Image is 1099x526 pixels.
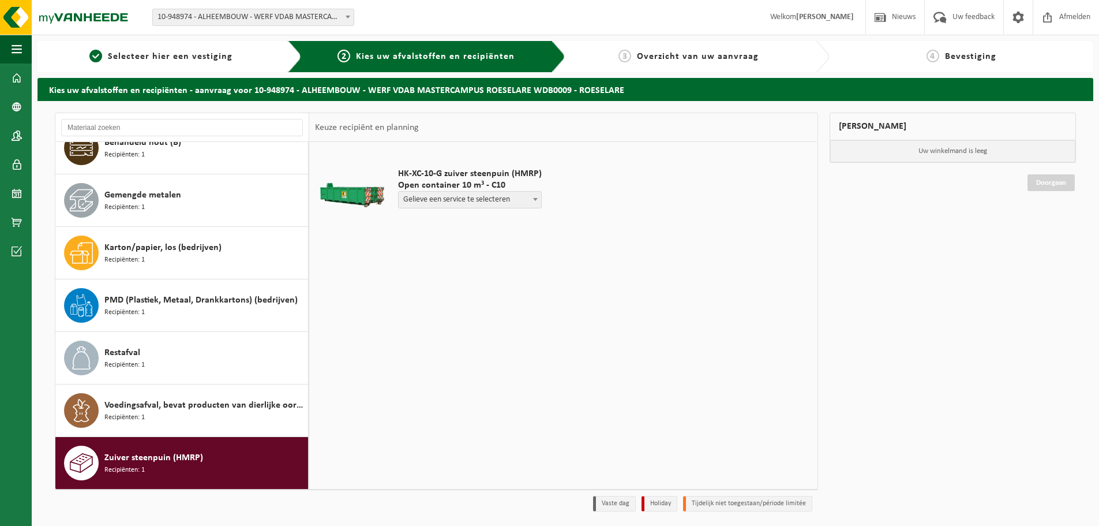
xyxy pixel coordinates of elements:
[104,136,181,150] span: Behandeld hout (B)
[108,52,232,61] span: Selecteer hier een vestiging
[104,241,222,255] span: Karton/papier, los (bedrijven)
[55,227,309,279] button: Karton/papier, los (bedrijven) Recipiënten: 1
[104,150,145,161] span: Recipiënten: 1
[37,78,1093,100] h2: Kies uw afvalstoffen en recipiënten - aanvraag voor 10-948974 - ALHEEMBOUW - WERF VDAB MASTERCAMP...
[89,50,102,62] span: 1
[683,496,812,512] li: Tijdelijk niet toegestaan/période limitée
[43,50,279,64] a: 1Selecteer hier een vestiging
[104,307,145,318] span: Recipiënten: 1
[830,140,1076,162] p: Uw winkelmand is leeg
[945,52,996,61] span: Bevestiging
[398,180,542,191] span: Open container 10 m³ - C10
[153,9,354,25] span: 10-948974 - ALHEEMBOUW - WERF VDAB MASTERCAMPUS ROESELARE WDB0009 - ROESELARE
[55,279,309,332] button: PMD (Plastiek, Metaal, Drankkartons) (bedrijven) Recipiënten: 1
[927,50,939,62] span: 4
[637,52,759,61] span: Overzicht van uw aanvraag
[61,119,303,136] input: Materiaal zoeken
[104,451,203,465] span: Zuiver steenpuin (HMRP)
[104,202,145,213] span: Recipiënten: 1
[55,174,309,227] button: Gemengde metalen Recipiënten: 1
[152,9,354,26] span: 10-948974 - ALHEEMBOUW - WERF VDAB MASTERCAMPUS ROESELARE WDB0009 - ROESELARE
[104,360,145,371] span: Recipiënten: 1
[104,188,181,202] span: Gemengde metalen
[593,496,636,512] li: Vaste dag
[55,122,309,174] button: Behandeld hout (B) Recipiënten: 1
[796,13,854,21] strong: [PERSON_NAME]
[104,255,145,266] span: Recipiënten: 1
[398,191,542,208] span: Gelieve een service te selecteren
[830,113,1077,140] div: [PERSON_NAME]
[337,50,350,62] span: 2
[104,398,305,412] span: Voedingsafval, bevat producten van dierlijke oorsprong, onverpakt, categorie 3
[642,496,677,512] li: Holiday
[356,52,515,61] span: Kies uw afvalstoffen en recipiënten
[399,192,541,208] span: Gelieve een service te selecteren
[55,385,309,437] button: Voedingsafval, bevat producten van dierlijke oorsprong, onverpakt, categorie 3 Recipiënten: 1
[398,168,542,180] span: HK-XC-10-G zuiver steenpuin (HMRP)
[1027,174,1075,191] a: Doorgaan
[104,412,145,423] span: Recipiënten: 1
[55,437,309,489] button: Zuiver steenpuin (HMRP) Recipiënten: 1
[104,465,145,476] span: Recipiënten: 1
[104,346,140,360] span: Restafval
[104,293,298,307] span: PMD (Plastiek, Metaal, Drankkartons) (bedrijven)
[55,332,309,385] button: Restafval Recipiënten: 1
[309,113,425,142] div: Keuze recipiënt en planning
[618,50,631,62] span: 3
